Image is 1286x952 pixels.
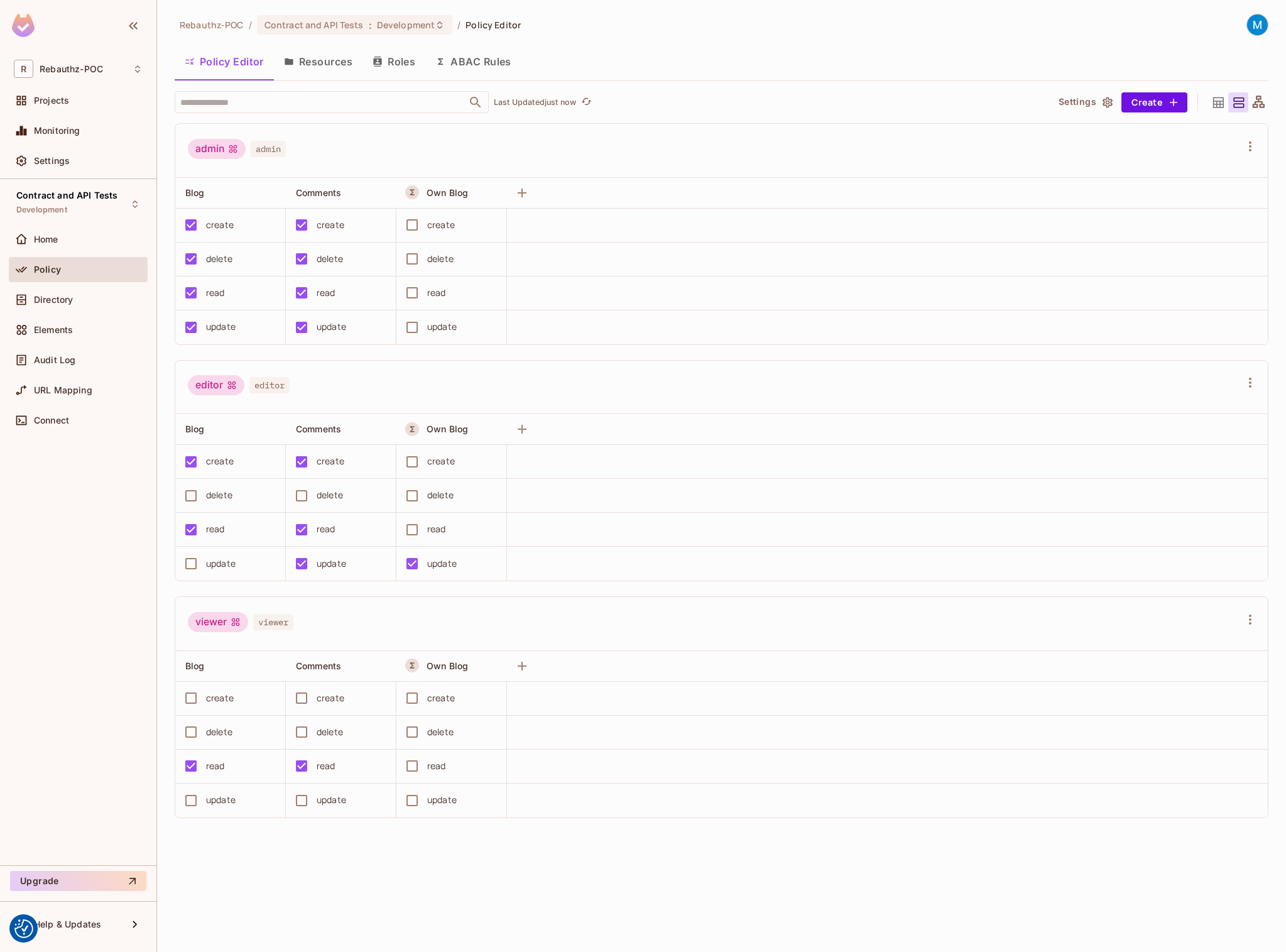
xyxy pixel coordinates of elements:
[405,185,419,199] button: A Resource Set is a dynamically conditioned resource, defined by real-time criteria.
[494,97,576,107] p: Last Updated just now
[317,793,346,807] div: update
[34,126,80,136] span: Monitoring
[317,759,335,773] div: read
[206,759,225,773] div: read
[206,252,232,266] div: delete
[188,375,244,395] div: editor
[317,725,343,739] div: delete
[253,614,293,630] span: viewer
[317,557,346,571] div: update
[427,252,454,266] div: delete
[185,660,205,671] span: Blog
[206,320,236,334] div: update
[362,46,425,77] button: Roles
[427,286,446,300] div: read
[175,46,274,77] button: Policy Editor
[317,691,344,705] div: create
[206,218,234,232] div: create
[427,218,455,232] div: create
[427,759,446,773] div: read
[296,424,341,434] span: Comments
[457,19,460,31] li: /
[12,14,35,37] img: SReyMgAAAABJRU5ErkJggg==
[206,557,236,571] div: update
[251,141,286,157] span: admin
[206,691,234,705] div: create
[10,871,146,891] button: Upgrade
[34,919,101,929] span: Help & Updates
[317,252,343,266] div: delete
[317,320,346,334] div: update
[206,488,232,502] div: delete
[206,725,232,739] div: delete
[188,612,248,632] div: viewer
[274,46,362,77] button: Resources
[296,187,341,198] span: Comments
[405,422,419,436] button: A Resource Set is a dynamically conditioned resource, defined by real-time criteria.
[317,522,335,536] div: read
[317,488,343,502] div: delete
[427,660,468,671] span: Own Blog
[427,522,446,536] div: read
[249,19,252,31] li: /
[185,424,205,434] span: Blog
[14,60,33,78] span: R
[188,139,246,159] div: admin
[249,377,290,393] span: editor
[206,454,234,468] div: create
[427,424,468,434] span: Own Blog
[1247,14,1268,35] img: Maxim TNG
[317,286,335,300] div: read
[581,96,592,109] span: refresh
[427,454,455,468] div: create
[579,95,594,110] button: refresh
[34,265,61,275] span: Policy
[16,205,67,215] span: Development
[34,295,73,305] span: Directory
[377,19,435,31] span: Development
[427,320,457,334] div: update
[34,415,69,425] span: Connect
[368,20,373,30] span: :
[1054,92,1116,112] button: Settings
[14,919,33,938] img: Revisit consent button
[296,660,341,671] span: Comments
[180,19,244,31] span: the active workspace
[427,691,455,705] div: create
[466,19,521,31] span: Policy Editor
[34,325,73,335] span: Elements
[14,919,33,938] button: Consent Preferences
[427,187,468,198] span: Own Blog
[34,156,70,166] span: Settings
[185,187,205,198] span: Blog
[427,488,454,502] div: delete
[425,46,521,77] button: ABAC Rules
[317,454,344,468] div: create
[1121,92,1187,112] button: Create
[40,64,103,74] span: Workspace: Rebauthz-POC
[34,385,92,395] span: URL Mapping
[206,522,225,536] div: read
[467,94,484,111] button: Open
[427,557,457,571] div: update
[34,234,58,244] span: Home
[34,355,75,365] span: Audit Log
[427,793,457,807] div: update
[206,286,225,300] div: read
[34,96,69,106] span: Projects
[576,95,594,110] span: Click to refresh data
[264,19,364,31] span: Contract and API Tests
[317,218,344,232] div: create
[206,793,236,807] div: update
[16,190,117,200] span: Contract and API Tests
[405,659,419,672] button: A Resource Set is a dynamically conditioned resource, defined by real-time criteria.
[427,725,454,739] div: delete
